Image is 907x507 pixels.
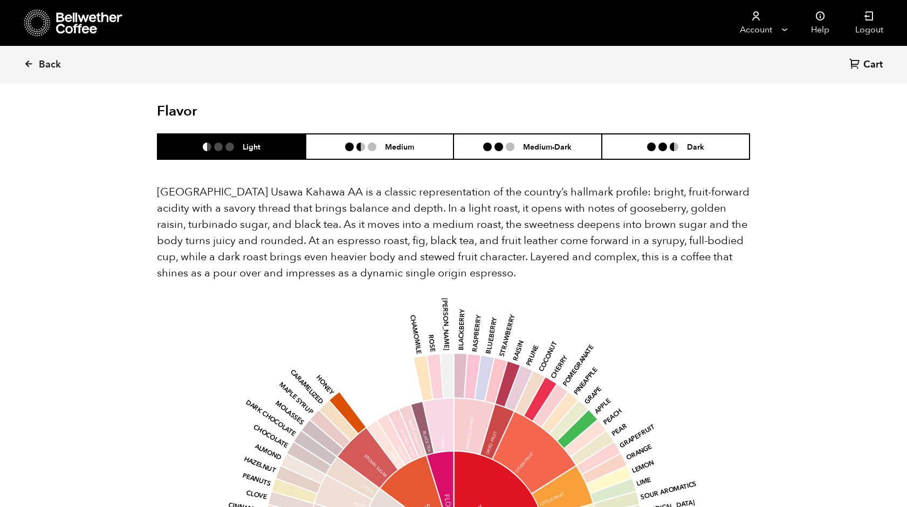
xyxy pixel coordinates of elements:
p: [GEOGRAPHIC_DATA] Usawa Kahawa AA is a classic representation of the country’s hallmark profile: ... [157,184,750,281]
h6: Dark [687,142,704,151]
span: Cart [863,58,883,71]
h6: Light [243,142,260,151]
a: Cart [849,58,885,72]
h6: Medium [385,142,414,151]
h6: Medium-Dark [523,142,572,151]
h2: Flavor [157,103,355,120]
span: Back [39,58,61,71]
